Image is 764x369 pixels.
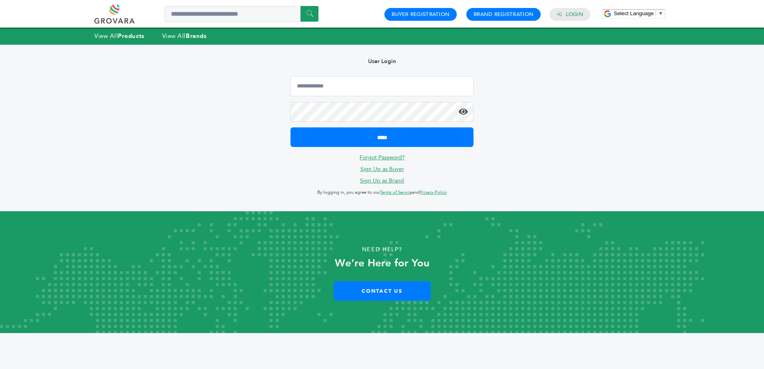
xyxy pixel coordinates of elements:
b: User Login [368,58,396,65]
a: Contact Us [334,281,431,301]
input: Password [290,102,474,122]
p: By logging in, you agree to our and [290,188,474,197]
span: Select Language [614,10,654,16]
span: ▼ [658,10,663,16]
strong: Products [118,32,144,40]
p: Need Help? [38,244,726,256]
a: Brand Registration [474,11,533,18]
a: Terms of Service [380,189,412,195]
strong: Brands [186,32,207,40]
input: Email Address [290,76,474,96]
a: Login [566,11,583,18]
a: Buyer Registration [392,11,450,18]
a: Select Language​ [614,10,663,16]
a: View AllProducts [94,32,145,40]
strong: We’re Here for You [335,256,430,270]
a: Sign Up as Brand [360,177,404,184]
a: Forgot Password? [360,154,405,161]
a: Sign Up as Buyer [360,165,404,173]
input: Search a product or brand... [165,6,318,22]
a: Privacy Policy [420,189,447,195]
a: View AllBrands [162,32,207,40]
